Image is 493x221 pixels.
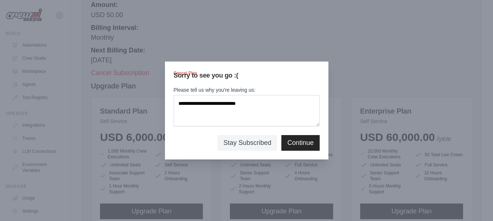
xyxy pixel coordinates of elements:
[457,186,493,221] div: Widget de chat
[457,186,493,221] iframe: Chat Widget
[174,86,320,94] label: Please tell us why you're leaving us:
[223,138,271,148] button: Stay Subscribed
[287,138,313,148] button: Continue
[174,70,320,80] h3: Sorry to see you go :(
